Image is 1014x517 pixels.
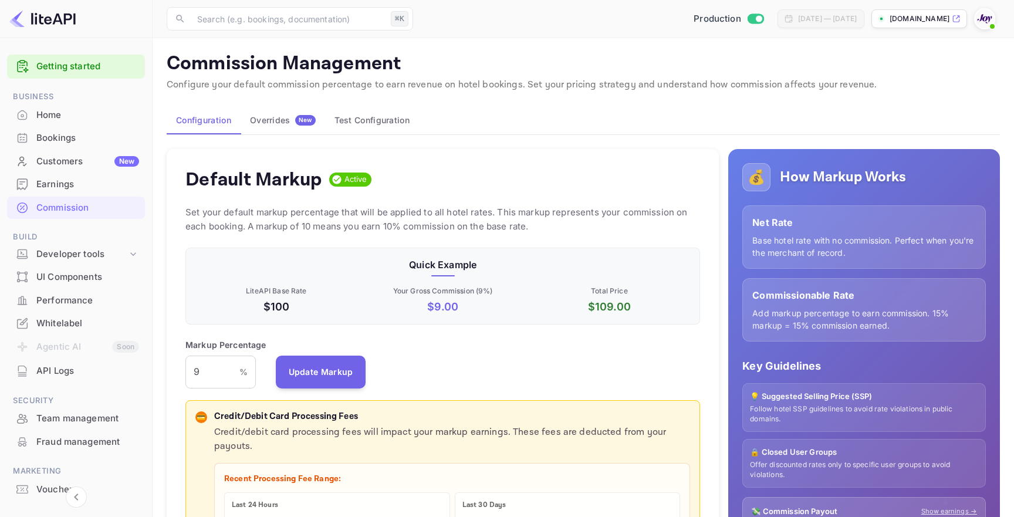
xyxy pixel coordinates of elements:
[276,356,366,388] button: Update Markup
[7,431,145,454] div: Fraud management
[7,173,145,196] div: Earnings
[340,174,372,185] span: Active
[9,9,76,28] img: LiteAPI logo
[36,131,139,145] div: Bookings
[362,299,524,315] p: $ 9.00
[7,289,145,312] div: Performance
[7,197,145,219] div: Commission
[752,307,976,332] p: Add markup percentage to earn commission. 15% markup = 15% commission earned.
[7,407,145,430] div: Team management
[36,109,139,122] div: Home
[7,360,145,381] a: API Logs
[36,412,139,425] div: Team management
[750,404,978,424] p: Follow hotel SSP guidelines to avoid rate violations in public domains.
[750,460,978,480] p: Offer discounted rates only to specific user groups to avoid violations.
[689,12,768,26] div: Switch to Sandbox mode
[36,483,139,496] div: Vouchers
[36,435,139,449] div: Fraud management
[190,7,386,31] input: Search (e.g. bookings, documentation)
[250,115,316,126] div: Overrides
[748,167,765,188] p: 💰
[7,266,145,288] a: UI Components
[7,90,145,103] span: Business
[7,312,145,334] a: Whitelabel
[224,473,680,485] p: Recent Processing Fee Range:
[752,288,976,302] p: Commissionable Rate
[975,9,994,28] img: With Joy
[36,317,139,330] div: Whitelabel
[742,358,986,374] p: Key Guidelines
[7,465,145,478] span: Marketing
[185,339,266,351] p: Markup Percentage
[7,478,145,501] div: Vouchers
[780,168,906,187] h5: How Markup Works
[36,60,139,73] a: Getting started
[7,104,145,126] a: Home
[7,150,145,172] a: CustomersNew
[7,360,145,383] div: API Logs
[529,286,691,296] p: Total Price
[7,173,145,195] a: Earnings
[7,244,145,265] div: Developer tools
[214,410,690,424] p: Credit/Debit Card Processing Fees
[7,431,145,452] a: Fraud management
[167,52,1000,76] p: Commission Management
[752,215,976,229] p: Net Rate
[185,356,239,388] input: 0
[36,248,127,261] div: Developer tools
[694,12,741,26] span: Production
[197,412,205,423] p: 💳
[36,201,139,215] div: Commission
[36,271,139,284] div: UI Components
[462,500,673,511] p: Last 30 Days
[7,197,145,218] a: Commission
[214,425,690,454] p: Credit/debit card processing fees will impact your markup earnings. These fees are deducted from ...
[167,106,241,134] button: Configuration
[7,394,145,407] span: Security
[7,127,145,148] a: Bookings
[7,407,145,429] a: Team management
[239,366,248,378] p: %
[7,55,145,79] div: Getting started
[7,127,145,150] div: Bookings
[36,155,139,168] div: Customers
[167,78,1000,92] p: Configure your default commission percentage to earn revenue on hotel bookings. Set your pricing ...
[325,106,419,134] button: Test Configuration
[7,478,145,500] a: Vouchers
[7,150,145,173] div: CustomersNew
[185,205,700,234] p: Set your default markup percentage that will be applied to all hotel rates. This markup represent...
[7,104,145,127] div: Home
[7,289,145,311] a: Performance
[195,286,357,296] p: LiteAPI Base Rate
[921,506,977,516] a: Show earnings →
[798,13,857,24] div: [DATE] — [DATE]
[36,364,139,378] div: API Logs
[529,299,691,315] p: $ 109.00
[36,294,139,308] div: Performance
[36,178,139,191] div: Earnings
[114,156,139,167] div: New
[185,168,322,191] h4: Default Markup
[7,231,145,244] span: Build
[750,391,978,403] p: 💡 Suggested Selling Price (SSP)
[890,13,949,24] p: [DOMAIN_NAME]
[362,286,524,296] p: Your Gross Commission ( 9 %)
[7,266,145,289] div: UI Components
[7,312,145,335] div: Whitelabel
[195,258,690,272] p: Quick Example
[295,116,316,124] span: New
[195,299,357,315] p: $100
[391,11,408,26] div: ⌘K
[232,500,442,511] p: Last 24 Hours
[752,234,976,259] p: Base hotel rate with no commission. Perfect when you're the merchant of record.
[750,447,978,458] p: 🔒 Closed User Groups
[66,486,87,508] button: Collapse navigation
